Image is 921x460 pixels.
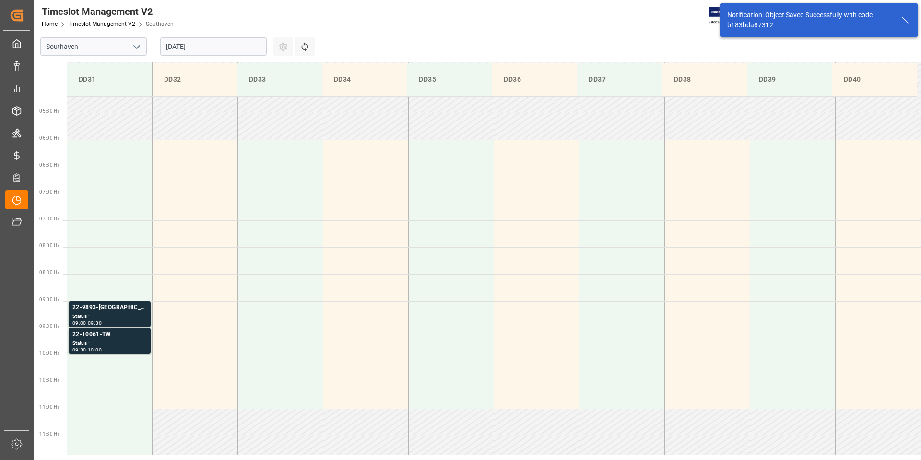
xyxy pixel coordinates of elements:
span: 11:30 Hr [39,431,59,436]
div: 09:30 [72,348,86,352]
div: DD35 [415,71,484,88]
img: Exertis%20JAM%20-%20Email%20Logo.jpg_1722504956.jpg [709,7,742,24]
div: Notification: Object Saved Successfully with code b183bda87312 [727,10,892,30]
span: 08:00 Hr [39,243,59,248]
a: Timeslot Management V2 [68,21,135,27]
div: DD31 [75,71,144,88]
div: DD36 [500,71,569,88]
div: Status - [72,313,147,321]
div: DD33 [245,71,314,88]
span: 11:00 Hr [39,404,59,410]
span: 07:30 Hr [39,216,59,221]
div: DD39 [755,71,824,88]
a: Home [42,21,58,27]
div: DD40 [840,71,909,88]
div: DD37 [585,71,654,88]
span: 09:30 Hr [39,324,59,329]
span: 08:30 Hr [39,270,59,275]
span: 10:30 Hr [39,377,59,383]
div: 10:00 [88,348,102,352]
span: 06:30 Hr [39,162,59,168]
button: open menu [129,39,143,54]
div: DD34 [330,71,399,88]
div: DD32 [160,71,229,88]
div: 09:00 [72,321,86,325]
div: Timeslot Management V2 [42,4,174,19]
div: 22-9893-[GEOGRAPHIC_DATA] [72,303,147,313]
span: 06:00 Hr [39,135,59,141]
span: 09:00 Hr [39,297,59,302]
div: Status - [72,339,147,348]
div: - [86,348,88,352]
div: - [86,321,88,325]
span: 07:00 Hr [39,189,59,194]
div: 09:30 [88,321,102,325]
span: 05:30 Hr [39,109,59,114]
div: DD38 [670,71,739,88]
input: DD.MM.YYYY [160,37,267,56]
span: 10:00 Hr [39,351,59,356]
div: 22-10061-TW [72,330,147,339]
input: Type to search/select [40,37,147,56]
